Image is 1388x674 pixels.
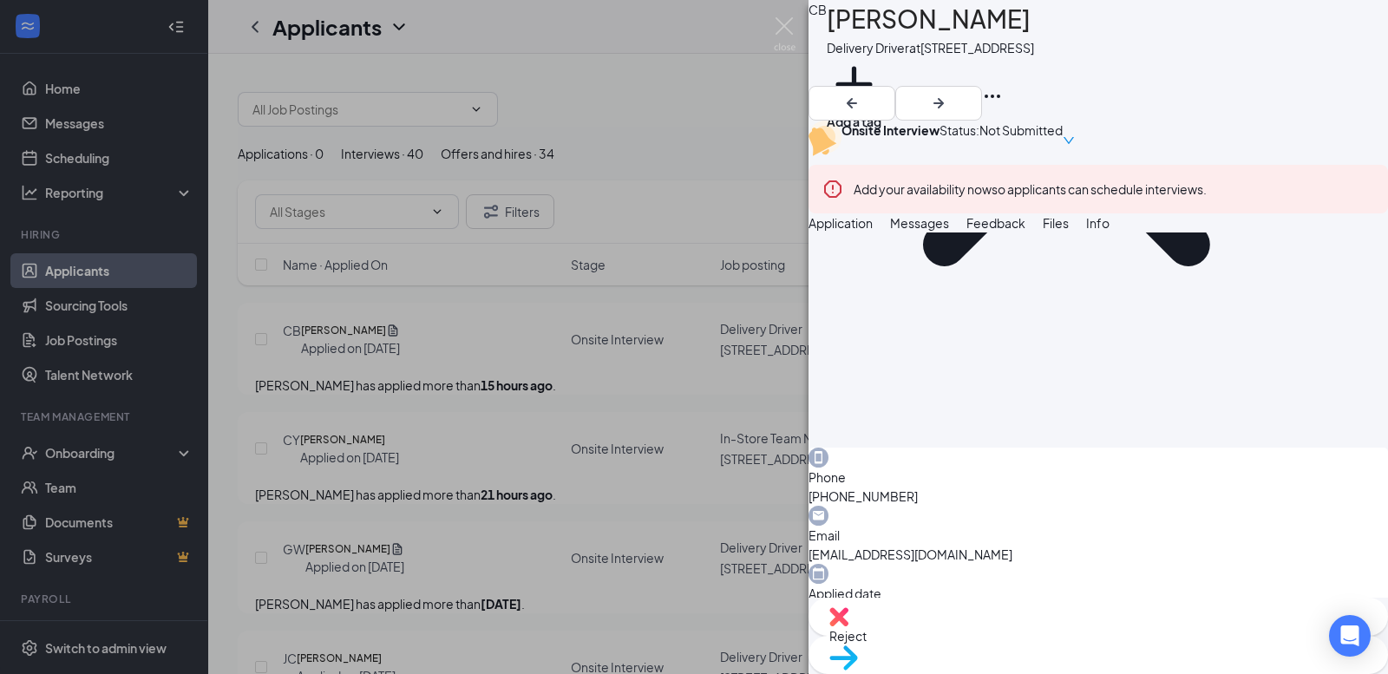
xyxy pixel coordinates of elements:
[890,215,949,231] span: Messages
[809,468,1388,487] span: Phone
[928,93,949,114] svg: ArrowRight
[829,626,1367,645] span: Reject
[841,93,862,114] svg: ArrowLeftNew
[809,526,1388,545] span: Email
[895,86,982,121] button: ArrowRight
[854,181,1207,197] span: so applicants can schedule interviews.
[1329,615,1371,657] div: Open Intercom Messenger
[979,121,1063,156] span: Not Submitted
[1086,215,1110,231] span: Info
[982,86,1003,107] svg: Ellipses
[809,215,873,231] span: Application
[809,545,1388,564] span: [EMAIL_ADDRESS][DOMAIN_NAME]
[809,487,1388,506] span: [PHONE_NUMBER]
[827,57,881,131] button: PlusAdd a tag
[827,57,881,112] svg: Plus
[827,38,1034,57] div: Delivery Driver at [STREET_ADDRESS]
[822,179,843,200] svg: Error
[809,86,895,121] button: ArrowLeftNew
[854,180,992,198] button: Add your availability now
[809,584,1388,603] span: Applied date
[841,122,940,138] b: Onsite Interview
[1043,215,1069,231] span: Files
[1063,122,1075,158] span: down
[940,121,979,156] div: Status :
[966,215,1025,231] span: Feedback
